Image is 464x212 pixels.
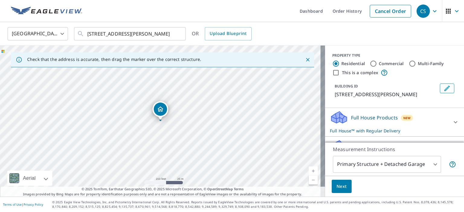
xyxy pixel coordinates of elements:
[379,61,404,67] label: Commercial
[332,53,457,58] div: PROPERTY TYPE
[342,70,378,76] label: This is a complex
[351,114,398,121] p: Full House Products
[205,27,251,40] a: Upload Blueprint
[418,61,444,67] label: Multi-Family
[440,84,454,93] button: Edit building 1
[332,180,352,193] button: Next
[330,110,459,134] div: Full House ProductsNewFull House™ with Regular Delivery
[330,139,459,153] div: Roof ProductsNew
[417,5,430,18] div: CS
[7,171,52,186] div: Aerial
[11,7,82,16] img: EV Logo
[87,25,173,42] input: Search by address or latitude-longitude
[192,27,252,40] div: OR
[234,187,244,191] a: Terms
[3,202,22,207] a: Terms of Use
[52,200,461,209] p: © 2025 Eagle View Technologies, Inc. and Pictometry International Corp. All Rights Reserved. Repo...
[207,187,233,191] a: OpenStreetMap
[304,56,312,64] button: Close
[82,187,244,192] span: © 2025 TomTom, Earthstar Geographics SIO, © 2025 Microsoft Corporation, ©
[449,161,456,168] span: Your report will include the primary structure and a detached garage if one exists.
[335,84,358,89] p: BUILDING ID
[333,146,456,153] p: Measurement Instructions
[21,171,37,186] div: Aerial
[403,115,411,120] span: New
[3,203,43,206] p: |
[341,61,365,67] label: Residential
[330,128,448,134] p: Full House™ with Regular Delivery
[8,25,68,42] div: [GEOGRAPHIC_DATA]
[27,57,201,62] p: Check that the address is accurate, then drag the marker over the correct structure.
[370,5,411,17] a: Cancel Order
[337,183,347,190] span: Next
[210,30,246,37] span: Upload Blueprint
[153,101,168,120] div: Dropped pin, building 1, Residential property, 1606 W Laskey Rd Toledo, OH 43612
[333,156,441,173] div: Primary Structure + Detached Garage
[309,176,318,185] a: Current Level 18, Zoom Out
[335,91,437,98] p: [STREET_ADDRESS][PERSON_NAME]
[24,202,43,207] a: Privacy Policy
[309,166,318,176] a: Current Level 18, Zoom In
